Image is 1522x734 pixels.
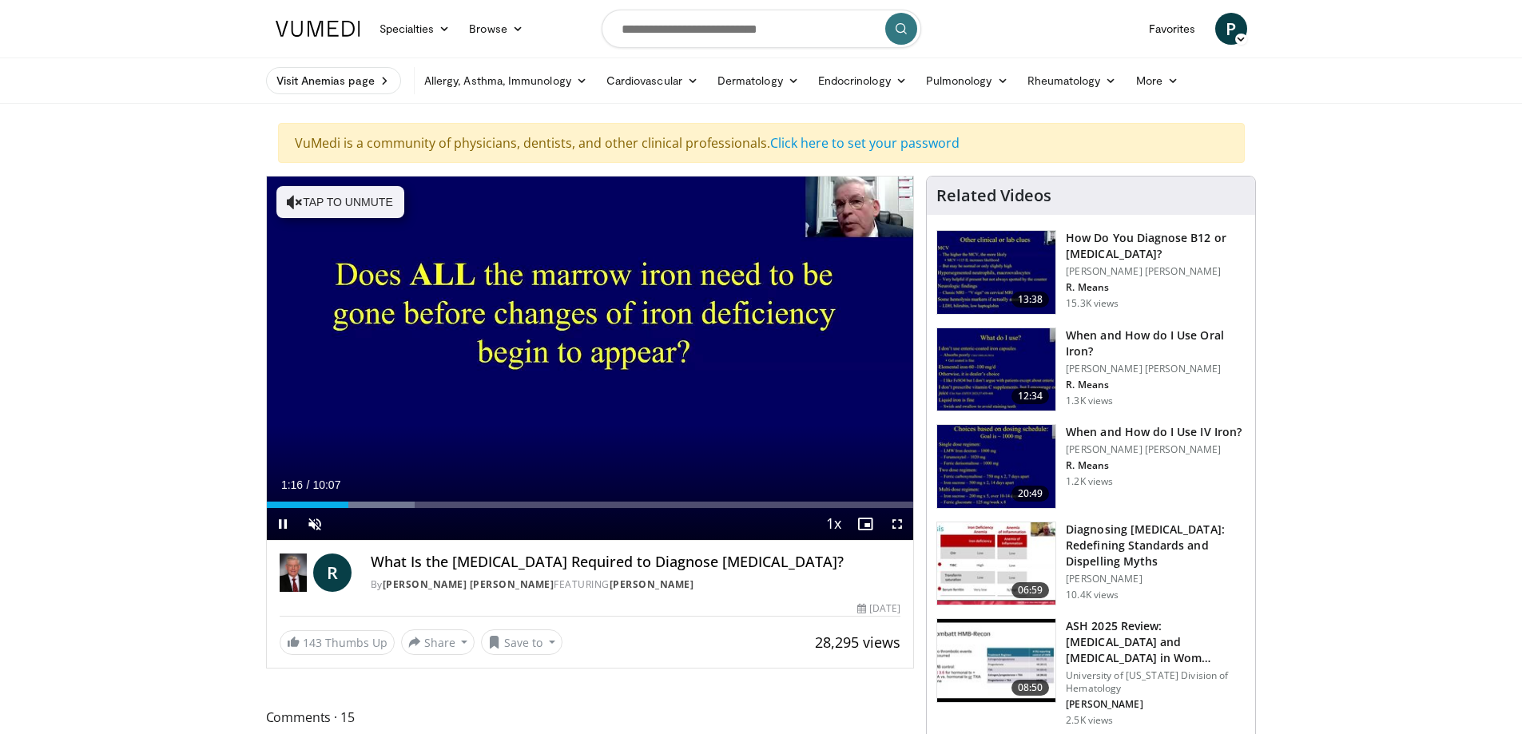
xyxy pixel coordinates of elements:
[1066,230,1246,262] h3: How Do You Diagnose B12 or [MEDICAL_DATA]?
[936,230,1246,315] a: 13:38 How Do You Diagnose B12 or [MEDICAL_DATA]? [PERSON_NAME] [PERSON_NAME] R. Means 15.3K views
[401,629,475,655] button: Share
[370,13,460,45] a: Specialties
[770,134,960,152] a: Click here to set your password
[276,186,404,218] button: Tap to unmute
[1066,363,1246,375] p: [PERSON_NAME] [PERSON_NAME]
[1066,297,1119,310] p: 15.3K views
[610,577,694,591] a: [PERSON_NAME]
[937,328,1055,411] img: 4e9eeae5-b6a7-41be-a190-5c4e432274eb.150x105_q85_crop-smart_upscale.jpg
[916,65,1018,97] a: Pulmonology
[1066,459,1242,472] p: R. Means
[313,553,352,592] a: R
[937,522,1055,605] img: f7929ac2-4813-417a-bcb3-dbabb01c513c.150x105_q85_crop-smart_upscale.jpg
[1066,265,1246,278] p: [PERSON_NAME] [PERSON_NAME]
[936,618,1246,727] a: 08:50 ASH 2025 Review: [MEDICAL_DATA] and [MEDICAL_DATA] in Wom… University of [US_STATE] Divisio...
[267,508,299,540] button: Pause
[849,508,881,540] button: Enable picture-in-picture mode
[280,630,395,655] a: 143 Thumbs Up
[299,508,331,540] button: Unmute
[280,553,307,592] img: Dr. Robert T. Means Jr.
[1011,582,1050,598] span: 06:59
[1011,680,1050,696] span: 08:50
[809,65,916,97] a: Endocrinology
[266,67,401,94] a: Visit Anemias page
[1127,65,1188,97] a: More
[936,424,1246,509] a: 20:49 When and How do I Use IV Iron? [PERSON_NAME] [PERSON_NAME] R. Means 1.2K views
[1066,522,1246,569] h3: Diagnosing [MEDICAL_DATA]: Redefining Standards and Dispelling Myths
[1066,475,1113,488] p: 1.2K views
[1066,327,1246,359] h3: When and How do I Use Oral Iron?
[1139,13,1206,45] a: Favorites
[817,508,849,540] button: Playback Rate
[1011,292,1050,307] span: 13:38
[857,601,900,616] div: [DATE]
[303,635,322,650] span: 143
[597,65,708,97] a: Cardiovascular
[881,508,913,540] button: Fullscreen
[459,13,533,45] a: Browse
[383,577,554,591] a: [PERSON_NAME] [PERSON_NAME]
[276,21,360,37] img: VuMedi Logo
[1018,65,1127,97] a: Rheumatology
[281,478,303,491] span: 1:16
[602,10,921,48] input: Search topics, interventions
[937,425,1055,508] img: 210b7036-983c-4937-bd73-ab58786e5846.150x105_q85_crop-smart_upscale.jpg
[371,553,900,571] h4: What Is the [MEDICAL_DATA] Required to Diagnose [MEDICAL_DATA]?
[1066,714,1113,727] p: 2.5K views
[936,186,1051,205] h4: Related Videos
[312,478,340,491] span: 10:07
[1011,388,1050,404] span: 12:34
[307,478,310,491] span: /
[1215,13,1247,45] a: P
[267,502,914,508] div: Progress Bar
[1066,589,1119,601] p: 10.4K views
[278,123,1245,163] div: VuMedi is a community of physicians, dentists, and other clinical professionals.
[1066,669,1246,695] p: University of [US_STATE] Division of Hematology
[708,65,809,97] a: Dermatology
[936,522,1246,606] a: 06:59 Diagnosing [MEDICAL_DATA]: Redefining Standards and Dispelling Myths [PERSON_NAME] 10.4K views
[267,177,914,541] video-js: Video Player
[266,707,915,728] span: Comments 15
[936,327,1246,412] a: 12:34 When and How do I Use Oral Iron? [PERSON_NAME] [PERSON_NAME] R. Means 1.3K views
[1066,573,1246,585] p: [PERSON_NAME]
[1066,698,1246,711] p: [PERSON_NAME]
[937,231,1055,314] img: 172d2151-0bab-4046-8dbc-7c25e5ef1d9f.150x105_q85_crop-smart_upscale.jpg
[1066,424,1242,440] h3: When and How do I Use IV Iron?
[815,633,900,652] span: 28,295 views
[481,629,562,655] button: Save to
[1066,618,1246,666] h3: ASH 2025 Review: [MEDICAL_DATA] and [MEDICAL_DATA] in Wom…
[415,65,597,97] a: Allergy, Asthma, Immunology
[937,619,1055,702] img: dbfd5f25-7945-44a5-8d2f-245839b470de.150x105_q85_crop-smart_upscale.jpg
[1011,486,1050,502] span: 20:49
[371,577,900,592] div: By FEATURING
[1066,443,1242,456] p: [PERSON_NAME] [PERSON_NAME]
[1066,379,1246,391] p: R. Means
[1066,395,1113,407] p: 1.3K views
[1066,281,1246,294] p: R. Means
